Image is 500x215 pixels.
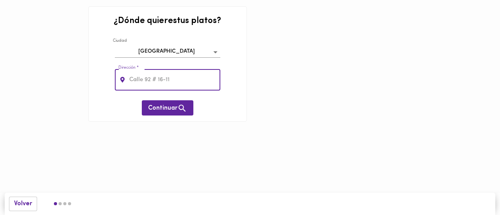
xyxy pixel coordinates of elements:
span: Volver [14,200,32,208]
span: Continuar [148,103,187,113]
label: Ciudad [113,38,127,44]
button: Volver [9,197,37,211]
button: Continuar [142,100,193,115]
input: Calle 92 # 16-11 [128,69,220,91]
div: [GEOGRAPHIC_DATA] [115,46,220,58]
h2: ¿Dónde quieres tus platos ? [114,16,221,26]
